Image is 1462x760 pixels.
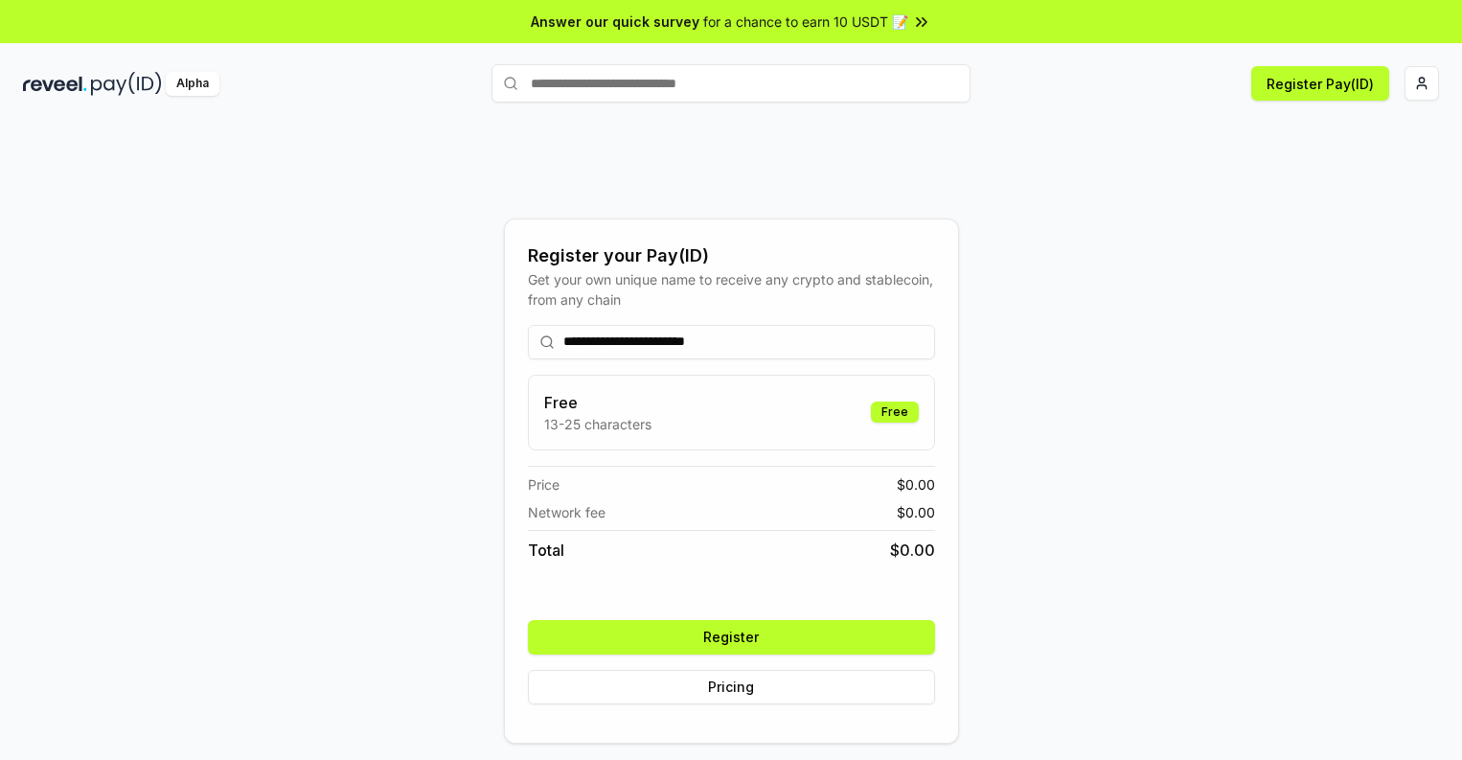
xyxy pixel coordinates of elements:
[703,12,908,32] span: for a chance to earn 10 USDT 📝
[544,391,651,414] h3: Free
[528,242,935,269] div: Register your Pay(ID)
[871,402,919,423] div: Free
[897,474,935,495] span: $ 0.00
[528,539,564,562] span: Total
[528,502,605,522] span: Network fee
[23,72,87,96] img: reveel_dark
[1251,66,1389,101] button: Register Pay(ID)
[91,72,162,96] img: pay_id
[166,72,219,96] div: Alpha
[528,474,560,495] span: Price
[528,620,935,655] button: Register
[528,670,935,704] button: Pricing
[890,539,935,562] span: $ 0.00
[531,12,699,32] span: Answer our quick survey
[544,414,651,434] p: 13-25 characters
[528,269,935,310] div: Get your own unique name to receive any crypto and stablecoin, from any chain
[897,502,935,522] span: $ 0.00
